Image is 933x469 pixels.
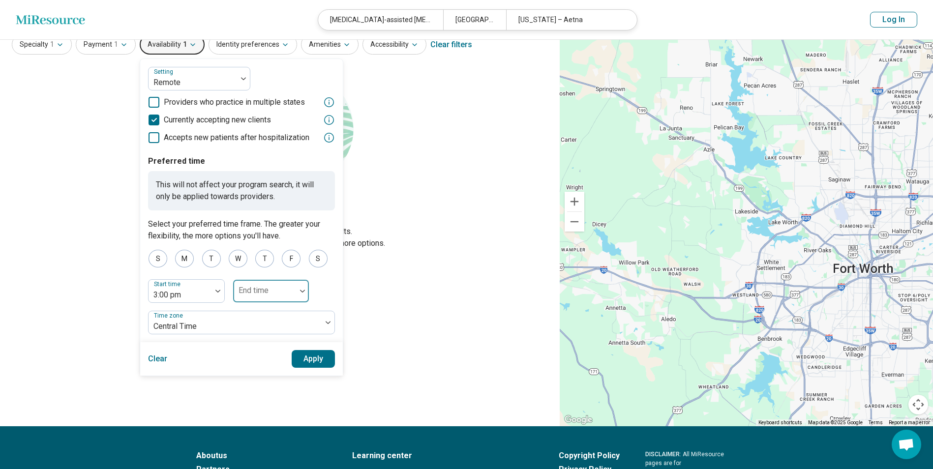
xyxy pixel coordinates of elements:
[352,450,533,462] a: Learning center
[209,34,297,55] button: Identity preferences
[908,395,928,414] button: Map camera controls
[565,212,584,232] button: Zoom out
[645,451,680,458] span: DISCLAIMER
[12,198,548,220] h2: Let's try again
[870,12,917,28] button: Log In
[175,250,194,267] div: M
[808,420,863,425] span: Map data ©2025 Google
[114,39,118,50] span: 1
[148,218,335,242] p: Select your preferred time frame. The greater your flexibility, the more options you'll have.
[196,450,327,462] a: Aboutus
[430,33,472,57] div: Clear filters
[239,286,269,295] label: End time
[301,34,359,55] button: Amenities
[50,39,54,50] span: 1
[562,413,595,426] img: Google
[559,450,620,462] a: Copyright Policy
[202,250,221,267] div: T
[164,96,305,108] span: Providers who practice in multiple states
[562,413,595,426] a: Open this area in Google Maps (opens a new window)
[154,68,175,75] label: Setting
[758,419,802,426] button: Keyboard shortcuts
[148,171,335,210] p: This will not affect your program search, it will only be applied towards providers.
[164,114,271,126] span: Currently accepting new clients
[148,350,168,368] button: Clear
[164,132,309,144] span: Accepts new patients after hospitalization
[565,192,584,211] button: Zoom in
[12,226,548,249] p: Sorry, your search didn’t return any results. Try removing filters or changing location to see mo...
[148,155,335,167] p: Preferred time
[154,281,182,288] label: Start time
[12,34,72,55] button: Specialty1
[889,420,930,425] a: Report a map error
[362,34,426,55] button: Accessibility
[869,420,883,425] a: Terms (opens in new tab)
[76,34,136,55] button: Payment1
[255,250,274,267] div: T
[443,10,506,30] div: [GEOGRAPHIC_DATA]
[149,250,167,267] div: S
[309,250,328,267] div: S
[292,350,335,368] button: Apply
[229,250,247,267] div: W
[318,10,443,30] div: [MEDICAL_DATA]-assisted [MEDICAL_DATA] (KAP)
[154,312,185,319] label: Time zone
[282,250,301,267] div: F
[183,39,187,50] span: 1
[506,10,631,30] div: [US_STATE] – Aetna
[892,430,921,459] div: Open chat
[140,34,205,55] button: Availability1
